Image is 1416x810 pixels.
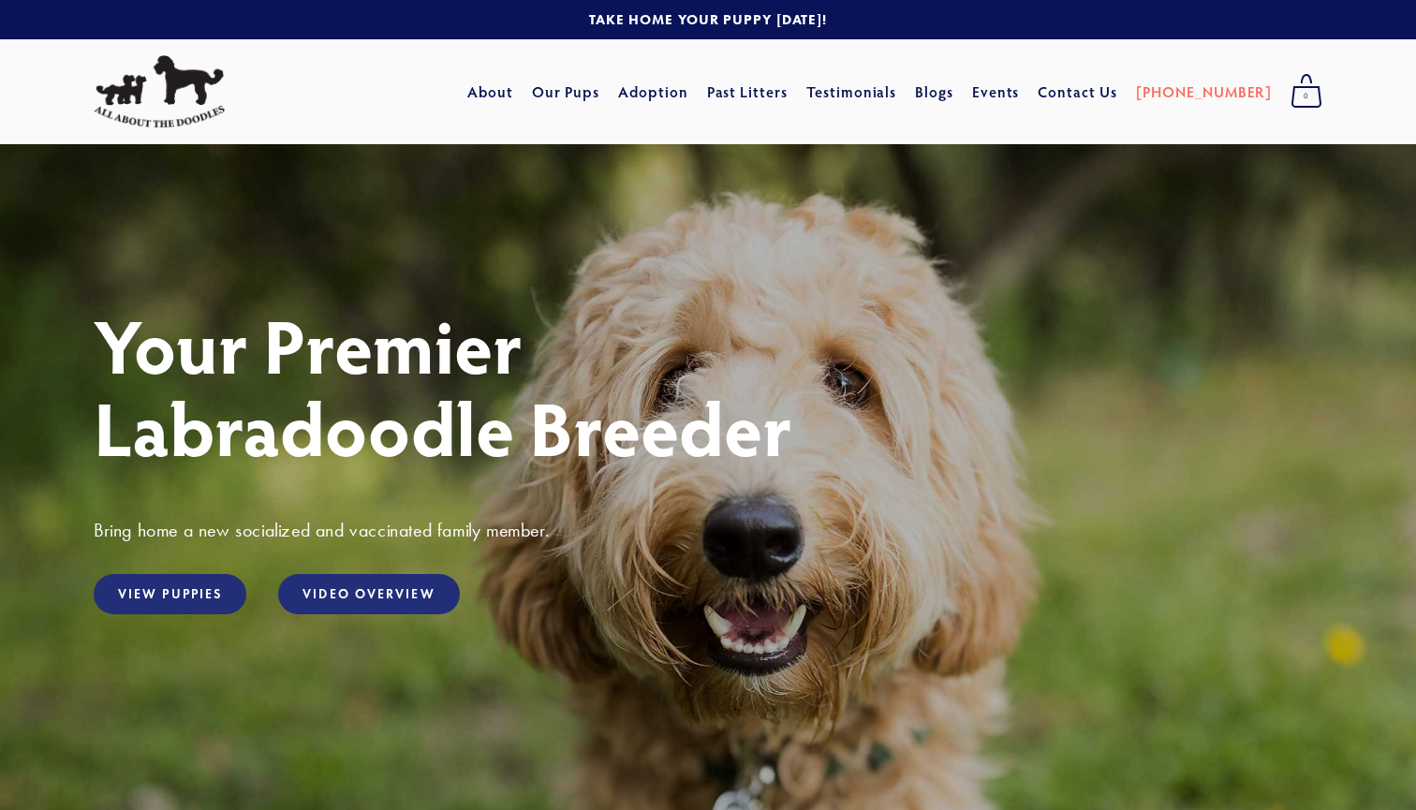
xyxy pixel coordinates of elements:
[94,55,225,128] img: All About The Doodles
[618,75,688,109] a: Adoption
[707,81,789,101] a: Past Litters
[1038,75,1117,109] a: Contact Us
[94,303,1322,468] h1: Your Premier Labradoodle Breeder
[94,574,246,614] a: View Puppies
[1291,84,1322,109] span: 0
[1281,68,1332,115] a: 0 items in cart
[278,574,459,614] a: Video Overview
[915,75,953,109] a: Blogs
[806,75,897,109] a: Testimonials
[1136,75,1272,109] a: [PHONE_NUMBER]
[467,75,513,109] a: About
[532,75,600,109] a: Our Pups
[94,518,1322,542] h3: Bring home a new socialized and vaccinated family member.
[972,75,1020,109] a: Events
